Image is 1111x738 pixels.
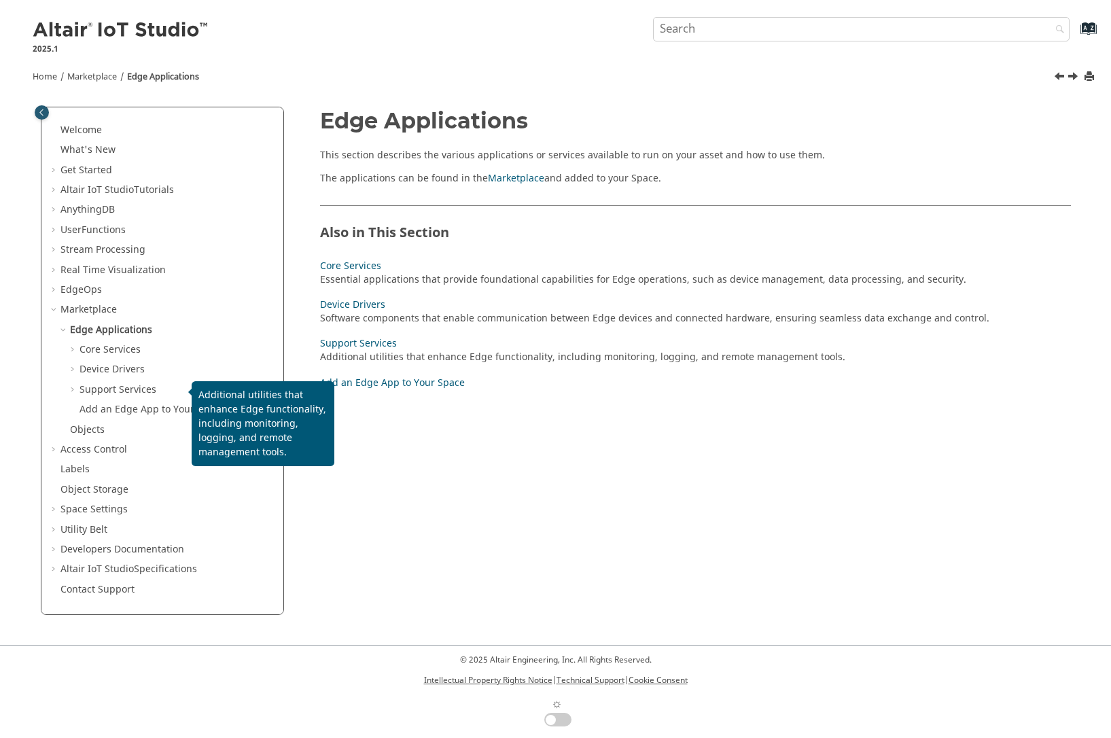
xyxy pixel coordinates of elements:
a: Utility Belt [60,523,107,537]
a: Support Services [80,383,156,397]
span: Expand Support Services [69,383,80,397]
span: Expand Space Settings [50,503,60,516]
span: Expand UserFunctions [50,224,60,237]
p: The applications can be found in the and added to your Space. [320,172,1071,186]
div: Essential applications that provide foundational capabilities for Edge operations, such as device... [320,273,1057,287]
a: Contact Support [60,582,135,597]
p: | | [424,674,688,686]
span: Altair IoT Studio [60,562,134,576]
p: 2025.1 [33,43,211,55]
img: Altair IoT Studio [33,20,211,41]
span: Expand Stream Processing [50,243,60,257]
a: Marketplace [488,171,544,186]
a: Add an Edge App to Your Space [80,402,224,417]
span: Expand Device Drivers [69,363,80,376]
a: Device Drivers [320,298,385,312]
a: Support Services [320,336,397,351]
div: Additional utilities that enhance Edge functionality, including monitoring, logging, and remote m... [320,351,1057,364]
span: Expand Altair IoT StudioSpecifications [50,563,60,576]
p: Additional utilities that enhance Edge functionality, including monitoring, logging, and remote m... [198,388,328,459]
p: © 2025 Altair Engineering, Inc. All Rights Reserved. [424,654,688,666]
ul: Table of Contents [50,124,275,597]
nav: Tools [12,58,1099,90]
button: Search [1038,17,1076,43]
label: Change to dark/light theme [540,695,572,726]
a: Next topic: Core Services [1069,70,1080,86]
a: Intellectual Property Rights Notice [424,674,552,686]
a: Welcome [60,123,102,137]
span: Collapse Marketplace [50,303,60,317]
h2: Also in This Section [320,205,1071,247]
span: Expand Access Control [50,443,60,457]
a: EdgeOps [60,283,102,297]
a: Marketplace [60,302,117,317]
a: Get Started [60,163,112,177]
a: Previous topic: Marketplace [1055,70,1066,86]
a: Stream Processing [60,243,145,257]
a: Technical Support [557,674,624,686]
a: Objects [70,423,105,437]
a: Labels [60,462,90,476]
div: Software components that enable communication between Edge devices and connected hardware, ensuri... [320,312,1057,326]
a: Cookie Consent [629,674,688,686]
a: UserFunctions [60,223,126,237]
a: Edge Applications [127,71,199,83]
p: This section describes the various applications or services available to run on your asset and ho... [320,149,1071,162]
a: Device Drivers [80,362,145,376]
span: Expand Altair IoT StudioTutorials [50,183,60,197]
input: Search query [653,17,1070,41]
a: Altair IoT StudioSpecifications [60,562,197,576]
a: Marketplace [67,71,117,83]
span: Expand Utility Belt [50,523,60,537]
a: Developers Documentation [60,542,184,557]
span: Collapse Edge Applications [59,323,70,337]
h1: Edge Applications [320,109,1071,133]
a: Space Settings [60,502,128,516]
span: Functions [82,223,126,237]
span: Expand Core Services [69,343,80,357]
span: Expand Get Started [50,164,60,177]
a: Altair IoT StudioTutorials [60,183,174,197]
a: Edge Applications [70,323,152,337]
span: Altair IoT Studio [60,183,134,197]
span: ☼ [551,695,563,713]
a: Object Storage [60,482,128,497]
button: Print this page [1085,68,1096,86]
a: Go to index terms page [1058,28,1089,42]
nav: Table of Contents Container [31,109,294,403]
a: Home [33,71,57,83]
nav: Child Links [320,256,1057,398]
a: Real Time Visualization [60,263,166,277]
a: Core Services [320,259,381,273]
span: Expand EdgeOps [50,283,60,297]
span: Expand Real Time Visualization [50,264,60,277]
a: AnythingDB [60,203,115,217]
a: Add an Edge App to Your Space [320,376,465,390]
button: Toggle publishing table of content [35,105,49,120]
span: Expand AnythingDB [50,203,60,217]
span: Expand Developers Documentation [50,543,60,557]
a: What's New [60,143,116,157]
a: Access Control [60,442,127,457]
a: Core Services [80,342,141,357]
